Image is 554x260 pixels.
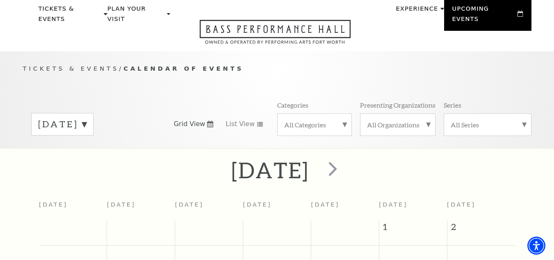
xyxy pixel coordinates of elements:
span: [DATE] [447,201,476,208]
th: [DATE] [39,196,107,221]
h2: [DATE] [231,157,309,183]
div: Accessibility Menu [527,237,545,255]
span: Grid View [174,120,205,129]
span: [DATE] [379,201,408,208]
th: [DATE] [311,196,379,221]
span: Tickets & Events [23,65,119,72]
th: [DATE] [175,196,243,221]
p: / [23,64,531,74]
span: List View [226,120,255,129]
p: Tickets & Events [39,4,102,29]
span: Calendar of Events [123,65,244,72]
th: [DATE] [243,196,311,221]
p: Series [444,101,461,109]
p: Plan Your Visit [107,4,165,29]
th: [DATE] [107,196,175,221]
span: 1 [379,221,447,237]
button: next [317,156,347,185]
span: 2 [447,221,515,237]
p: Categories [277,101,308,109]
a: Open this option [170,20,380,51]
label: All Series [451,120,524,129]
label: All Organizations [367,120,429,129]
p: Upcoming Events [452,4,516,29]
p: Presenting Organizations [360,101,435,109]
label: All Categories [284,120,345,129]
label: [DATE] [38,118,87,131]
p: Experience [396,4,438,18]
